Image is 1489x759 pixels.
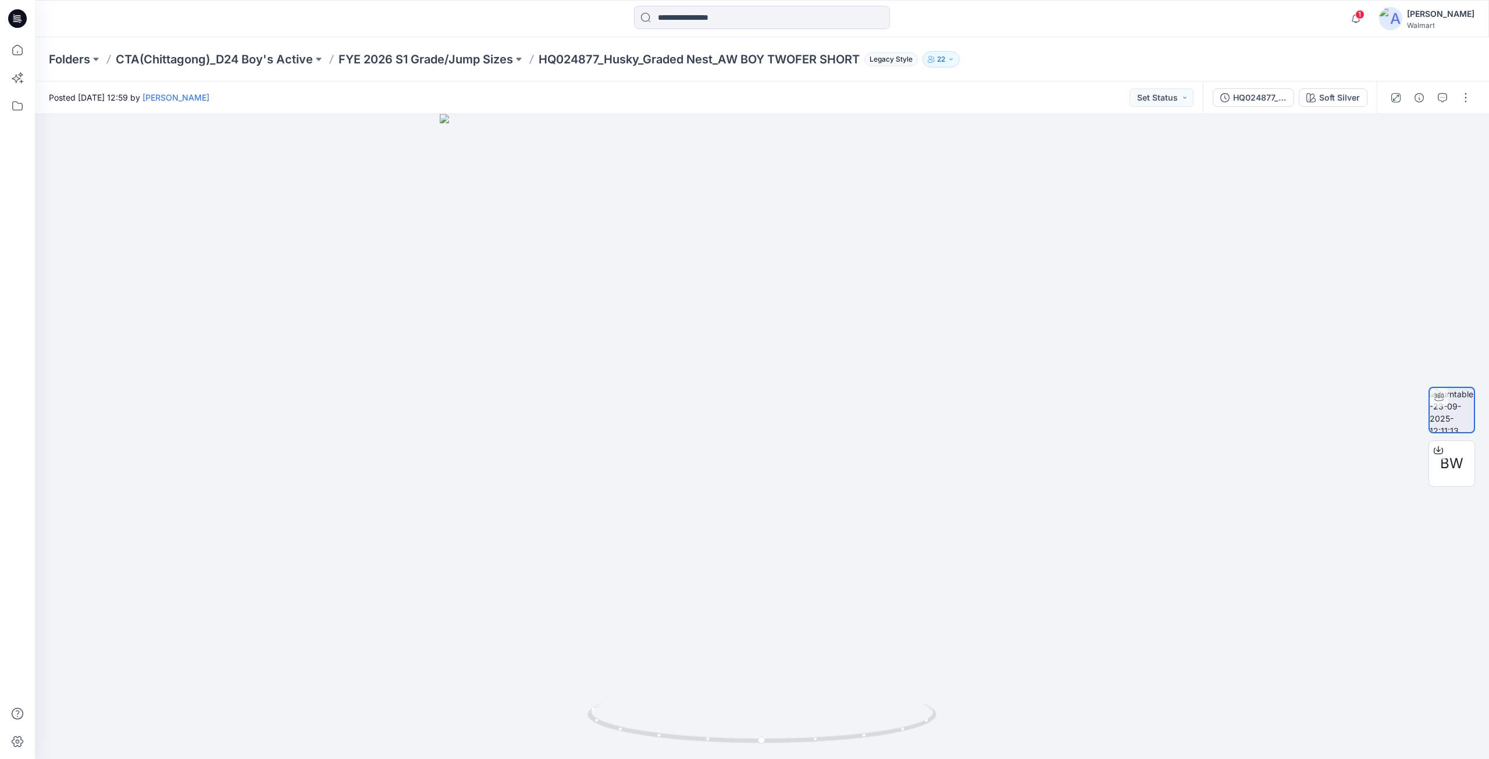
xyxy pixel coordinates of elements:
[116,51,313,67] a: CTA(Chittagong)_D24 Boy's Active
[1407,21,1474,30] div: Walmart
[1319,91,1360,104] div: Soft Silver
[1440,453,1463,474] span: BW
[922,51,960,67] button: 22
[864,52,918,66] span: Legacy Style
[1355,10,1365,19] span: 1
[1379,7,1402,30] img: avatar
[49,51,90,67] a: Folders
[1407,7,1474,21] div: [PERSON_NAME]
[339,51,513,67] a: FYE 2026 S1 Grade/Jump Sizes
[1430,388,1474,432] img: turntable-23-09-2025-12:11:13
[1410,88,1429,107] button: Details
[49,91,209,104] span: Posted [DATE] 12:59 by
[1233,91,1287,104] div: HQ024877_HUS_AW-BOY TWOFER SHORT
[860,51,918,67] button: Legacy Style
[143,92,209,102] a: [PERSON_NAME]
[1213,88,1294,107] button: HQ024877_HUS_AW-BOY TWOFER SHORT
[1299,88,1367,107] button: Soft Silver
[539,51,860,67] p: HQ024877_Husky_Graded Nest_AW BOY TWOFER SHORT
[937,53,945,66] p: 22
